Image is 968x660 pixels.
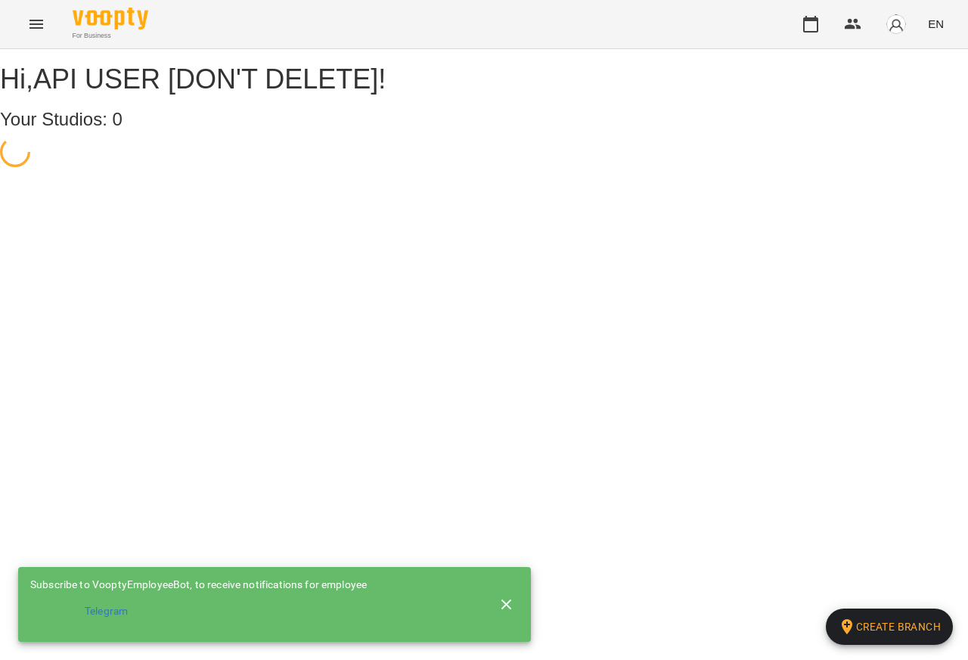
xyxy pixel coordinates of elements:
button: Menu [18,6,54,42]
span: For Business [73,31,148,41]
span: EN [928,16,944,32]
span: 0 [113,109,123,129]
img: Voopty Logo [73,8,148,29]
img: avatar_s.png [886,14,907,35]
button: EN [922,10,950,38]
